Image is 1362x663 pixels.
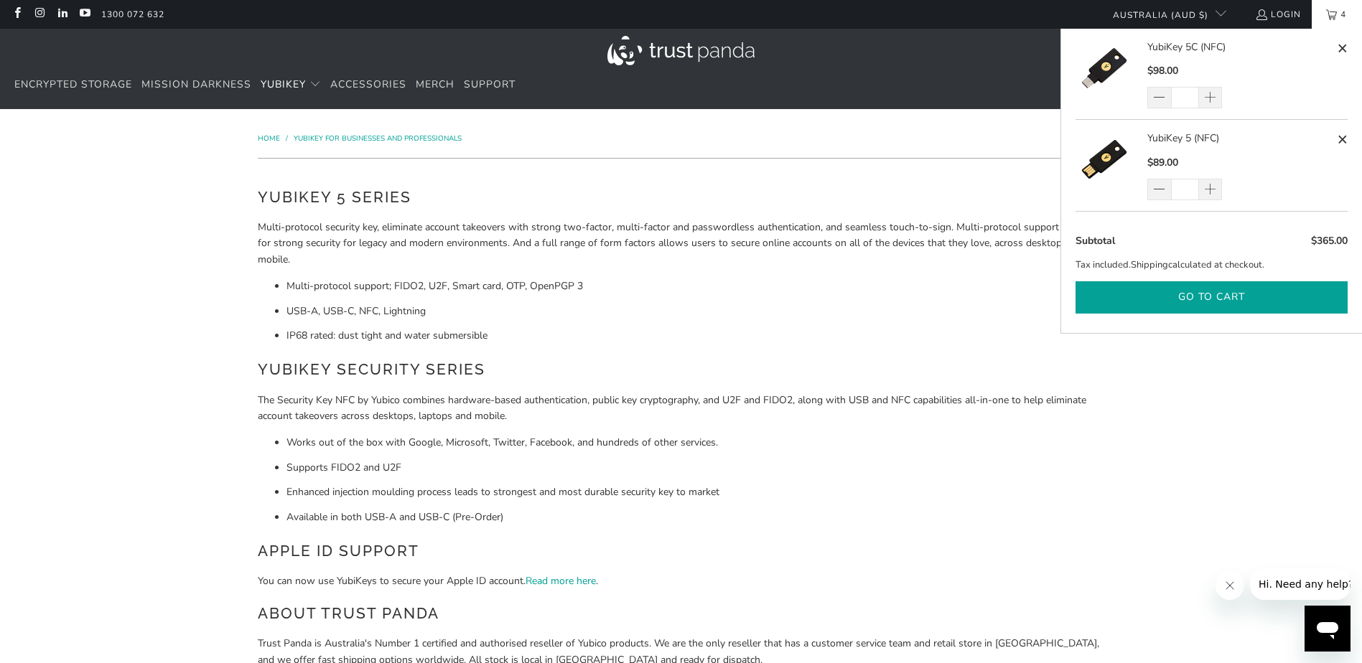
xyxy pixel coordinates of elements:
a: 1300 072 632 [101,6,164,22]
img: YubiKey 5 (NFC) [1076,131,1133,188]
a: Encrypted Storage [14,68,132,102]
li: USB-A, USB-C, NFC, Lightning [286,304,1105,319]
p: The Security Key NFC by Yubico combines hardware-based authentication, public key cryptography, a... [258,392,1105,425]
span: $89.00 [1147,156,1178,169]
a: YubiKey for Businesses and Professionals [294,133,462,144]
iframe: Button to launch messaging window [1305,606,1351,652]
span: Merch [416,77,454,91]
span: YubiKey [261,77,306,91]
li: Multi-protocol support; FIDO2, U2F, Smart card, OTP, OpenPGP 3 [286,278,1105,294]
nav: Translation missing: en.navigation.header.main_nav [14,68,516,102]
span: Mission Darkness [141,77,251,91]
span: Accessories [330,77,406,91]
a: Trust Panda Australia on LinkedIn [56,9,68,20]
span: / [286,133,288,144]
img: YubiKey 5C (NFC) [1076,39,1133,97]
iframe: Close message [1216,571,1244,600]
li: IP68 rated: dust tight and water submersible [286,328,1105,344]
h2: Apple ID Support [258,540,1105,563]
a: Accessories [330,68,406,102]
a: YubiKey 5C (NFC) [1076,39,1147,108]
li: Enhanced injection moulding process leads to strongest and most durable security key to market [286,484,1105,500]
span: Subtotal [1076,234,1115,248]
iframe: Message from company [1250,568,1351,600]
a: YubiKey 5C (NFC) [1147,39,1333,55]
span: $365.00 [1311,234,1348,248]
p: Multi-protocol security key, eliminate account takeovers with strong two-factor, multi-factor and... [258,220,1105,268]
a: Read more here [526,574,596,588]
li: Works out of the box with Google, Microsoft, Twitter, Facebook, and hundreds of other services. [286,435,1105,451]
a: YubiKey 5 (NFC) [1147,131,1333,146]
summary: YubiKey [261,68,321,102]
li: Supports FIDO2 and U2F [286,460,1105,476]
h2: About Trust Panda [258,602,1105,625]
li: Available in both USB-A and USB-C (Pre-Order) [286,509,1105,525]
span: Support [464,77,516,91]
h2: YubiKey Security Series [258,358,1105,381]
a: Shipping [1131,258,1168,273]
a: Mission Darkness [141,68,251,102]
span: Hi. Need any help? [9,10,103,22]
p: Tax included. calculated at checkout. [1076,258,1348,273]
a: Trust Panda Australia on Facebook [11,9,23,20]
a: Trust Panda Australia on YouTube [78,9,90,20]
a: Home [258,133,282,144]
p: You can now use YubiKeys to secure your Apple ID account. . [258,573,1105,589]
img: Trust Panda Australia [607,36,755,65]
a: Trust Panda Australia on Instagram [33,9,45,20]
a: Support [464,68,516,102]
span: Encrypted Storage [14,77,132,91]
a: Login [1255,6,1301,22]
a: YubiKey 5 (NFC) [1076,131,1147,199]
button: Go to cart [1076,281,1348,314]
a: Merch [416,68,454,102]
span: $98.00 [1147,64,1178,77]
span: Home [258,133,280,144]
h2: YubiKey 5 Series [258,186,1105,209]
